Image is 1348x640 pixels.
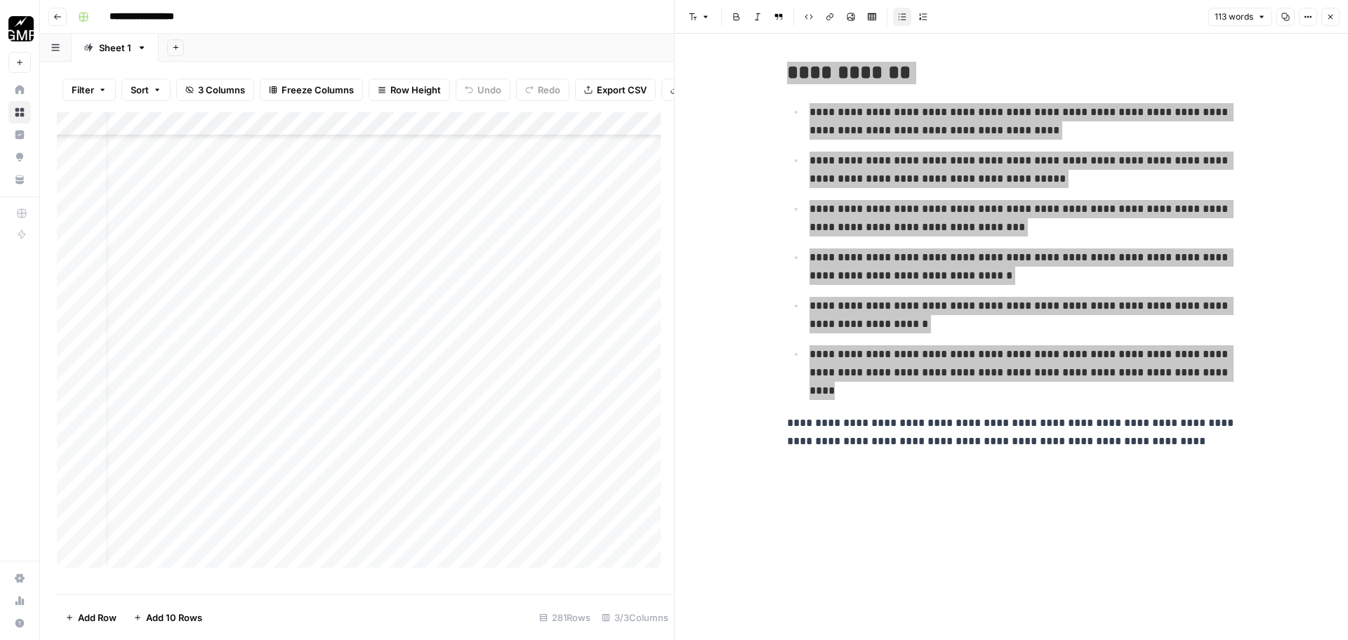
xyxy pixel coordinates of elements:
button: Filter [62,79,116,101]
button: 113 words [1208,8,1272,26]
span: Freeze Columns [282,83,354,97]
a: Your Data [8,168,31,191]
a: Opportunities [8,146,31,168]
button: Workspace: Growth Marketing Pro [8,11,31,46]
a: Settings [8,567,31,589]
span: Undo [477,83,501,97]
button: Sort [121,79,171,101]
div: Sheet 1 [99,41,131,55]
a: Insights [8,124,31,146]
button: Redo [516,79,569,101]
button: Row Height [369,79,450,101]
button: Add Row [57,606,125,629]
button: 3 Columns [176,79,254,101]
a: Home [8,79,31,101]
span: Add Row [78,611,117,625]
button: Export CSV [575,79,656,101]
span: 113 words [1215,11,1253,23]
span: Export CSV [597,83,647,97]
div: 281 Rows [534,606,596,629]
div: 3/3 Columns [596,606,674,629]
a: Browse [8,101,31,124]
span: 3 Columns [198,83,245,97]
button: Add 10 Rows [125,606,211,629]
button: Help + Support [8,612,31,634]
img: Growth Marketing Pro Logo [8,16,34,41]
button: Undo [456,79,510,101]
span: Sort [131,83,149,97]
span: Filter [72,83,94,97]
span: Add 10 Rows [146,611,202,625]
span: Redo [538,83,560,97]
a: Usage [8,589,31,612]
span: Row Height [390,83,441,97]
button: Freeze Columns [260,79,363,101]
a: Sheet 1 [72,34,159,62]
